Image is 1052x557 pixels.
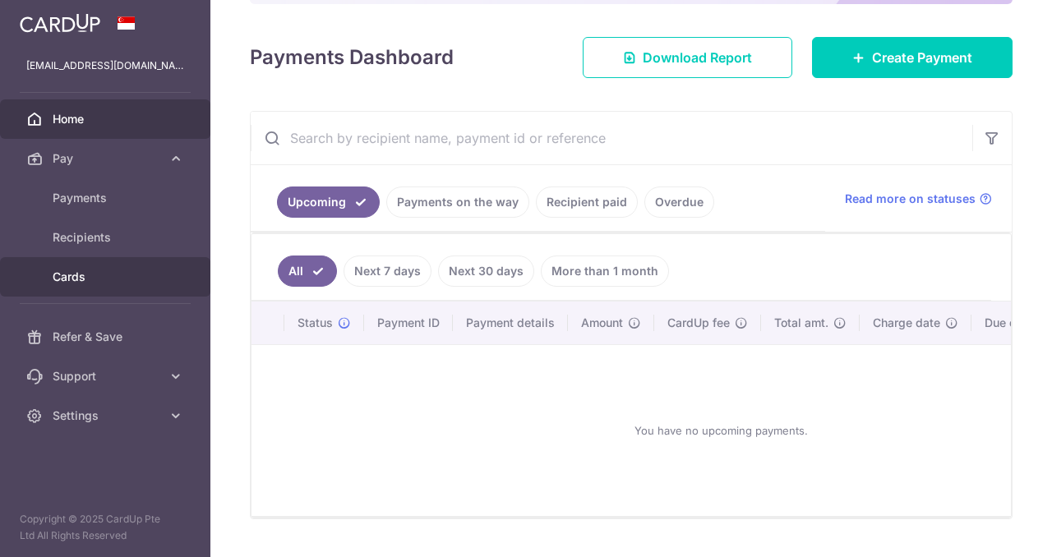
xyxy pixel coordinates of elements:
[812,37,1013,78] a: Create Payment
[53,190,161,206] span: Payments
[53,407,161,424] span: Settings
[583,37,792,78] a: Download Report
[644,186,714,218] a: Overdue
[364,302,453,344] th: Payment ID
[20,13,100,33] img: CardUp
[53,368,161,384] span: Support
[386,186,529,218] a: Payments on the way
[845,191,992,207] a: Read more on statuses
[541,255,669,287] a: More than 1 month
[985,315,1034,331] span: Due date
[298,315,333,331] span: Status
[536,186,638,218] a: Recipient paid
[251,112,972,164] input: Search by recipient name, payment id or reference
[873,315,940,331] span: Charge date
[53,229,161,246] span: Recipients
[438,255,534,287] a: Next 30 days
[278,255,337,287] a: All
[774,315,828,331] span: Total amt.
[277,186,380,218] a: Upcoming
[667,315,730,331] span: CardUp fee
[581,315,623,331] span: Amount
[872,48,972,67] span: Create Payment
[344,255,431,287] a: Next 7 days
[53,150,161,167] span: Pay
[53,111,161,127] span: Home
[845,191,976,207] span: Read more on statuses
[250,43,454,72] h4: Payments Dashboard
[453,302,568,344] th: Payment details
[26,58,184,74] p: [EMAIL_ADDRESS][DOMAIN_NAME]
[643,48,752,67] span: Download Report
[53,269,161,285] span: Cards
[53,329,161,345] span: Refer & Save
